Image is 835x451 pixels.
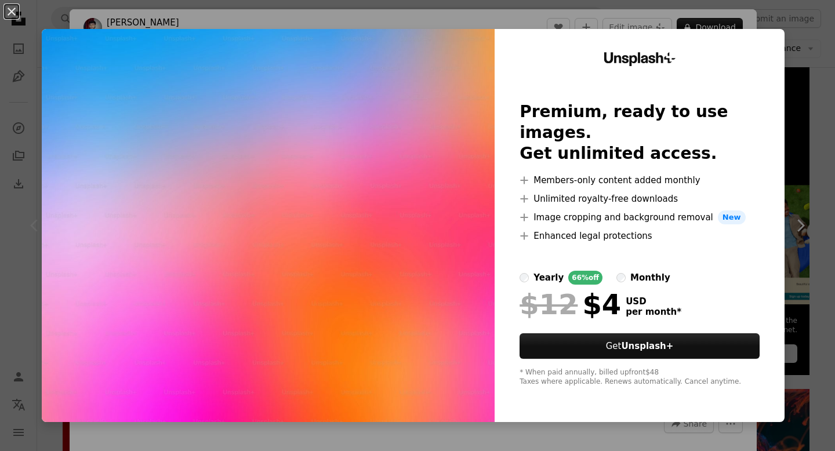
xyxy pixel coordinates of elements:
div: * When paid annually, billed upfront $48 Taxes where applicable. Renews automatically. Cancel any... [520,368,760,387]
div: yearly [533,271,564,285]
li: Image cropping and background removal [520,210,760,224]
input: monthly [616,273,626,282]
li: Members-only content added monthly [520,173,760,187]
span: per month * [626,307,681,317]
div: 66% off [568,271,602,285]
span: $12 [520,289,578,319]
span: New [718,210,746,224]
strong: Unsplash+ [621,341,673,351]
div: $4 [520,289,621,319]
li: Enhanced legal protections [520,229,760,243]
div: monthly [630,271,670,285]
h2: Premium, ready to use images. Get unlimited access. [520,101,760,164]
span: USD [626,296,681,307]
input: yearly66%off [520,273,529,282]
li: Unlimited royalty-free downloads [520,192,760,206]
button: GetUnsplash+ [520,333,760,359]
